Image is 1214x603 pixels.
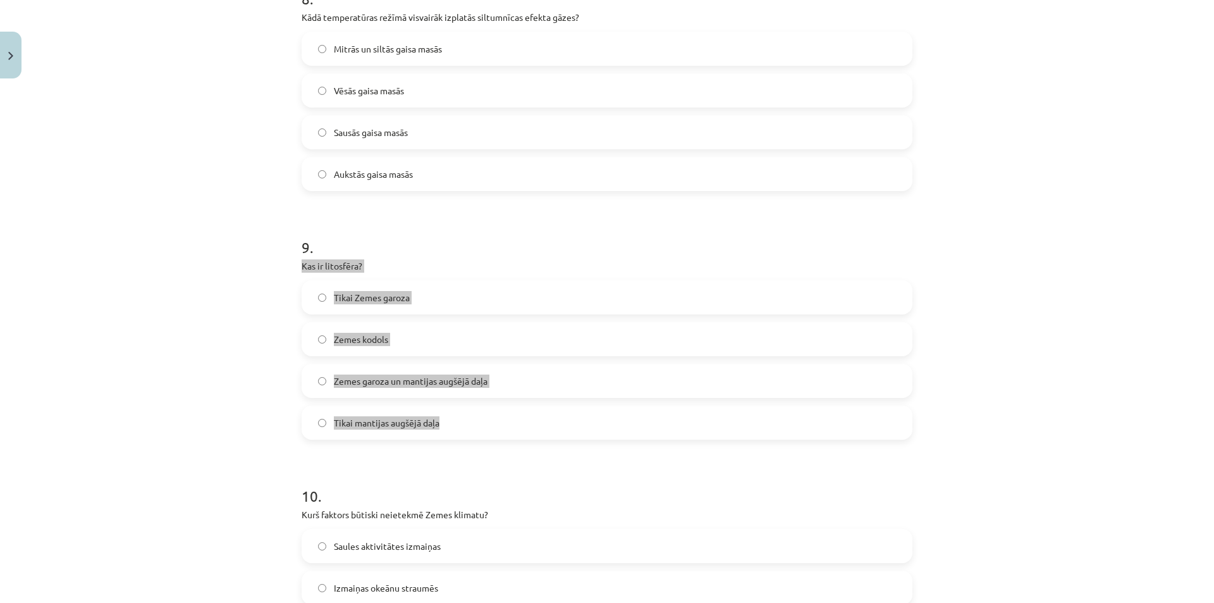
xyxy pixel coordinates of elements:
[334,168,413,181] span: Aukstās gaisa masās
[318,542,326,550] input: Saules aktivitātes izmaiņas
[334,84,404,97] span: Vēsās gaisa masās
[302,508,912,521] p: Kurš faktors būtiski neietekmē Zemes klimatu?
[318,335,326,344] input: Zemes kodols
[302,465,912,504] h1: 10 .
[334,416,439,430] span: Tikai mantijas augšējā daļa
[334,42,442,56] span: Mitrās un siltās gaisa masās
[334,540,441,553] span: Saules aktivitātes izmaiņas
[318,45,326,53] input: Mitrās un siltās gaisa masās
[318,377,326,385] input: Zemes garoza un mantijas augšējā daļa
[318,87,326,95] input: Vēsās gaisa masās
[334,333,388,346] span: Zemes kodols
[318,170,326,178] input: Aukstās gaisa masās
[334,291,410,304] span: Tikai Zemes garoza
[318,584,326,592] input: Izmaiņas okeānu straumēs
[318,419,326,427] input: Tikai mantijas augšējā daļa
[302,11,912,24] p: Kādā temperatūras režīmā visvairāk izplatās siltumnīcas efekta gāzes?
[334,581,438,595] span: Izmaiņas okeānu straumēs
[302,216,912,256] h1: 9 .
[318,128,326,137] input: Sausās gaisa masās
[334,126,408,139] span: Sausās gaisa masās
[318,294,326,302] input: Tikai Zemes garoza
[334,375,487,388] span: Zemes garoza un mantijas augšējā daļa
[8,52,13,60] img: icon-close-lesson-0947bae3869378f0d4975bcd49f059093ad1ed9edebbc8119c70593378902aed.svg
[302,259,912,273] p: Kas ir litosfēra?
